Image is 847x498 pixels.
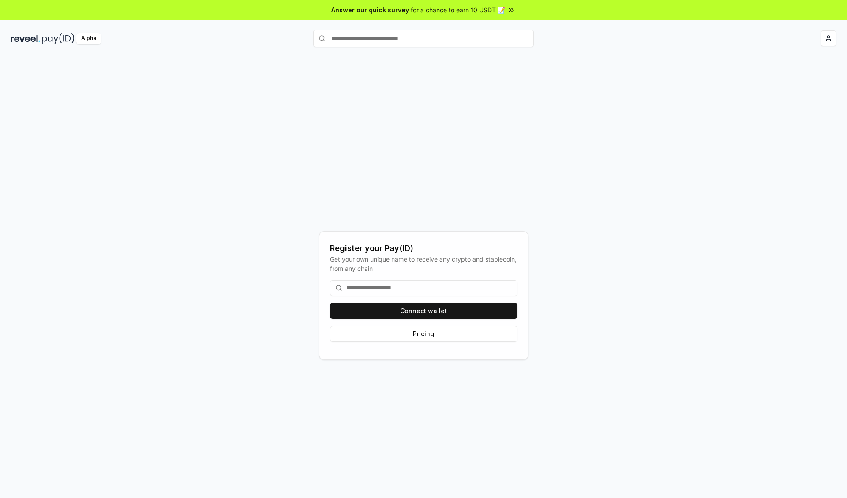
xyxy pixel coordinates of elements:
button: Connect wallet [330,303,517,319]
img: reveel_dark [11,33,40,44]
div: Alpha [76,33,101,44]
span: Answer our quick survey [331,5,409,15]
div: Register your Pay(ID) [330,242,517,255]
span: for a chance to earn 10 USDT 📝 [411,5,505,15]
img: pay_id [42,33,75,44]
button: Pricing [330,326,517,342]
div: Get your own unique name to receive any crypto and stablecoin, from any chain [330,255,517,273]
